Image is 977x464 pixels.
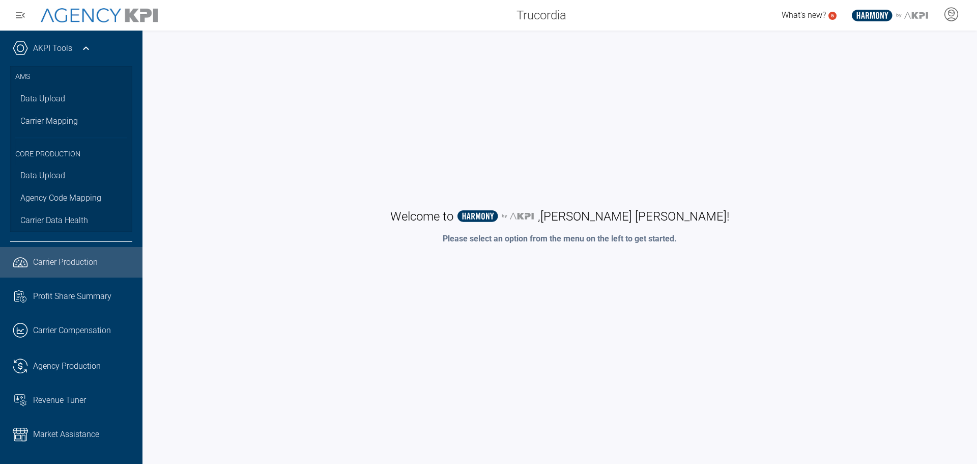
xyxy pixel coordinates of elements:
span: Carrier Compensation [33,324,111,337]
a: Carrier Data Health [10,209,132,232]
h1: Welcome to , [PERSON_NAME] [PERSON_NAME] ! [390,208,729,225]
span: Profit Share Summary [33,290,111,303]
h3: Core Production [15,138,127,165]
span: What's new? [782,10,826,20]
a: Carrier Mapping [10,110,132,132]
span: Market Assistance [33,428,99,441]
a: AKPI Tools [33,42,72,54]
span: Trucordia [516,6,566,24]
text: 5 [831,13,834,18]
a: Agency Code Mapping [10,187,132,209]
a: 5 [828,12,837,20]
span: Carrier Production [33,256,98,268]
span: Carrier Data Health [20,214,88,227]
p: Please select an option from the menu on the left to get started. [443,233,677,245]
a: Data Upload [10,88,132,110]
a: Data Upload [10,165,132,187]
span: Agency Production [33,360,101,372]
span: Revenue Tuner [33,394,86,406]
img: AgencyKPI [41,8,158,23]
h3: AMS [15,66,127,88]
